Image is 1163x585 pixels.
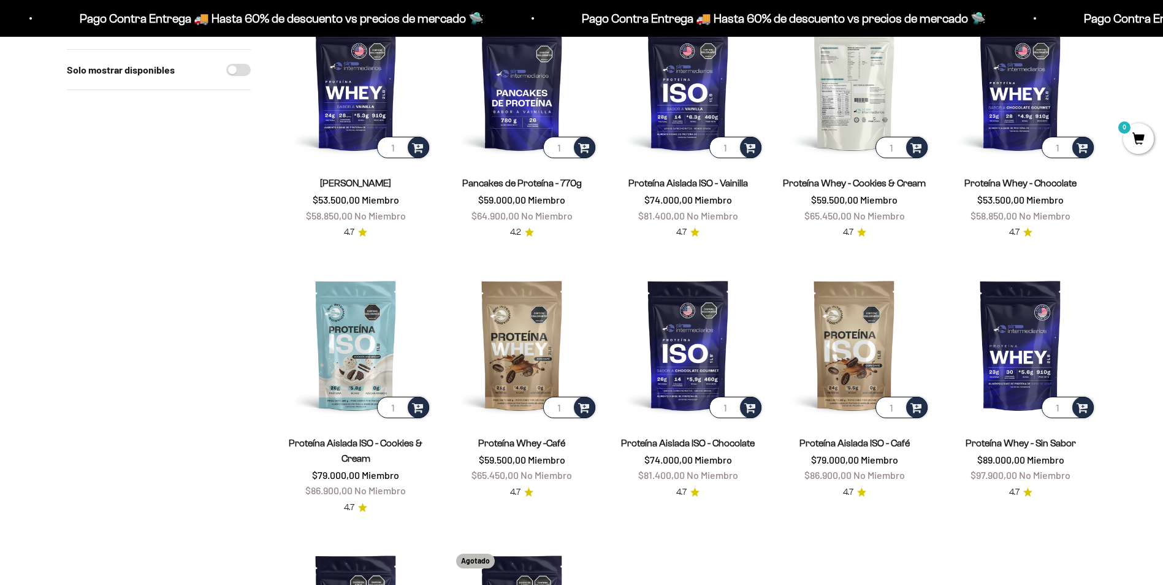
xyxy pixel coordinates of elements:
[811,194,858,205] span: $59.500,00
[804,210,852,221] span: $65.450,00
[861,454,898,465] span: Miembro
[521,210,573,221] span: No Miembro
[362,194,399,205] span: Miembro
[289,438,422,464] a: Proteína Aislada ISO - Cookies & Cream
[471,469,519,481] span: $65.450,00
[344,226,354,239] span: 4.7
[313,194,360,205] span: $53.500,00
[804,469,852,481] span: $86.900,00
[344,501,367,514] a: 4.74.7 de 5.0 estrellas
[676,226,700,239] a: 4.74.7 de 5.0 estrellas
[1019,210,1070,221] span: No Miembro
[354,210,406,221] span: No Miembro
[687,469,738,481] span: No Miembro
[843,226,866,239] a: 4.74.7 de 5.0 estrellas
[1009,226,1032,239] a: 4.74.7 de 5.0 estrellas
[462,178,582,188] a: Pancakes de Proteína - 770g
[970,210,1017,221] span: $58.850,00
[853,210,905,221] span: No Miembro
[644,454,693,465] span: $74.000,00
[510,486,520,499] span: 4.7
[520,469,572,481] span: No Miembro
[1019,469,1070,481] span: No Miembro
[306,210,353,221] span: $58.850,00
[78,9,482,28] p: Pago Contra Entrega 🚚 Hasta 60% de descuento vs precios de mercado 🛸
[1026,194,1064,205] span: Miembro
[478,194,526,205] span: $59.000,00
[354,484,406,496] span: No Miembro
[628,178,748,188] a: Proteína Aislada ISO - Vainilla
[67,62,175,78] label: Solo mostrar disponibles
[843,226,853,239] span: 4.7
[644,194,693,205] span: $74.000,00
[344,501,354,514] span: 4.7
[811,454,859,465] span: $79.000,00
[843,486,866,499] a: 4.74.7 de 5.0 estrellas
[479,454,526,465] span: $59.500,00
[478,438,565,448] a: Proteína Whey -Café
[510,486,533,499] a: 4.74.7 de 5.0 estrellas
[1009,226,1020,239] span: 4.7
[676,486,700,499] a: 4.74.7 de 5.0 estrellas
[977,454,1025,465] span: $89.000,00
[1027,454,1064,465] span: Miembro
[687,210,738,221] span: No Miembro
[853,469,905,481] span: No Miembro
[528,454,565,465] span: Miembro
[320,178,391,188] a: [PERSON_NAME]
[977,194,1024,205] span: $53.500,00
[1123,133,1154,147] a: 0
[1117,120,1132,135] mark: 0
[621,438,755,448] a: Proteína Aislada ISO - Chocolate
[305,484,353,496] span: $86.900,00
[843,486,853,499] span: 4.7
[528,194,565,205] span: Miembro
[510,226,534,239] a: 4.24.2 de 5.0 estrellas
[676,226,687,239] span: 4.7
[638,469,685,481] span: $81.400,00
[510,226,521,239] span: 4.2
[695,454,732,465] span: Miembro
[676,486,687,499] span: 4.7
[799,438,910,448] a: Proteína Aislada ISO - Café
[638,210,685,221] span: $81.400,00
[779,9,930,161] img: Proteína Whey - Cookies & Cream
[1009,486,1020,499] span: 4.7
[860,194,898,205] span: Miembro
[966,438,1076,448] a: Proteína Whey - Sin Sabor
[344,226,367,239] a: 4.74.7 de 5.0 estrellas
[581,9,985,28] p: Pago Contra Entrega 🚚 Hasta 60% de descuento vs precios de mercado 🛸
[1009,486,1032,499] a: 4.74.7 de 5.0 estrellas
[312,469,360,481] span: $79.000,00
[695,194,732,205] span: Miembro
[362,469,399,481] span: Miembro
[783,178,926,188] a: Proteína Whey - Cookies & Cream
[471,210,519,221] span: $64.900,00
[964,178,1077,188] a: Proteína Whey - Chocolate
[970,469,1017,481] span: $97.900,00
